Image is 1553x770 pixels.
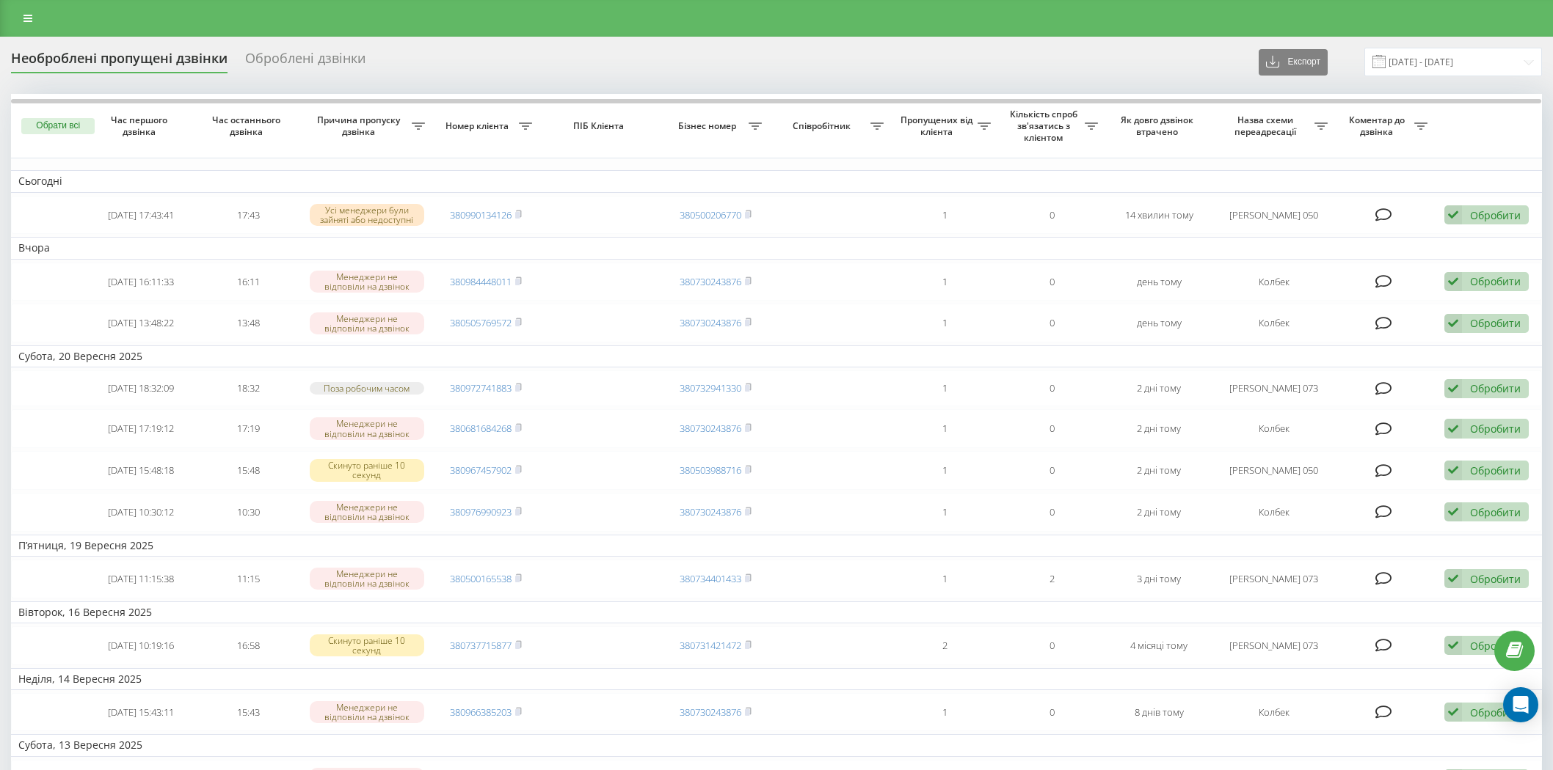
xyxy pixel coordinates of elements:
td: [PERSON_NAME] 073 [1212,370,1335,406]
td: 1 [891,493,998,532]
td: 0 [998,196,1105,235]
td: Колбек [1212,693,1335,732]
td: 17:43 [194,196,302,235]
td: 16:11 [194,263,302,301]
td: 18:32 [194,370,302,406]
td: 13:48 [194,304,302,342]
span: Час останнього дзвінка [207,114,290,137]
span: Бізнес номер [669,120,749,132]
a: 380730243876 [680,422,741,435]
div: Обробити [1470,505,1521,519]
td: 1 [891,409,998,448]
div: Менеджери не відповіли на дзвінок [310,568,425,590]
td: [PERSON_NAME] 073 [1212,626,1335,665]
span: Як довго дзвінок втрачено [1118,114,1201,137]
td: 1 [891,693,998,732]
td: 2 дні тому [1105,451,1212,490]
td: 0 [998,451,1105,490]
div: Менеджери не відповіли на дзвінок [310,701,425,723]
td: Сьогодні [11,170,1542,192]
td: 1 [891,560,998,598]
td: Колбек [1212,263,1335,301]
a: 380967457902 [450,463,512,477]
td: 2 [998,560,1105,598]
td: 4 місяці тому [1105,626,1212,665]
td: [DATE] 15:43:11 [87,693,194,732]
span: Причина пропуску дзвінка [309,114,411,137]
div: Менеджери не відповіли на дзвінок [310,312,425,334]
a: 380500206770 [680,208,741,221]
div: Обробити [1470,274,1521,288]
span: Пропущених від клієнта [898,114,978,137]
div: Скинуто раніше 10 секунд [310,459,425,481]
a: 380730243876 [680,705,741,719]
td: [DATE] 11:15:38 [87,560,194,598]
td: 0 [998,493,1105,532]
td: 1 [891,196,998,235]
td: день тому [1105,304,1212,342]
div: Обробити [1470,316,1521,330]
a: 380731421472 [680,639,741,652]
a: 380730243876 [680,316,741,329]
td: 2 дні тому [1105,493,1212,532]
td: [DATE] 10:30:12 [87,493,194,532]
td: [DATE] 17:19:12 [87,409,194,448]
td: Колбек [1212,304,1335,342]
div: Обробити [1470,572,1521,586]
a: 380500165538 [450,572,512,585]
td: 0 [998,263,1105,301]
td: Колбек [1212,493,1335,532]
span: Назва схеми переадресації [1220,114,1314,137]
td: 10:30 [194,493,302,532]
td: 16:58 [194,626,302,665]
a: 380976990923 [450,505,512,518]
a: 380505769572 [450,316,512,329]
div: Обробити [1470,208,1521,222]
td: [DATE] 10:19:16 [87,626,194,665]
td: 2 дні тому [1105,370,1212,406]
td: 1 [891,304,998,342]
span: Кількість спроб зв'язатись з клієнтом [1005,109,1085,143]
td: Вівторок, 16 Вересня 2025 [11,601,1542,623]
td: день тому [1105,263,1212,301]
div: Усі менеджери були зайняті або недоступні [310,204,425,226]
td: 11:15 [194,560,302,598]
td: Субота, 20 Вересня 2025 [11,345,1542,367]
button: Експорт [1259,49,1328,76]
td: [DATE] 17:43:41 [87,196,194,235]
a: 380730243876 [680,275,741,288]
td: [PERSON_NAME] 073 [1212,560,1335,598]
div: Open Intercom Messenger [1503,687,1538,722]
td: Вчора [11,237,1542,259]
div: Менеджери не відповіли на дзвінок [310,501,425,523]
a: 380990134126 [450,208,512,221]
td: 0 [998,409,1105,448]
span: Співробітник [776,120,871,132]
div: Менеджери не відповіли на дзвінок [310,417,425,439]
td: 0 [998,370,1105,406]
td: 3 дні тому [1105,560,1212,598]
span: Коментар до дзвінка [1342,114,1414,137]
td: 17:19 [194,409,302,448]
td: [PERSON_NAME] 050 [1212,196,1335,235]
div: Оброблені дзвінки [245,51,365,73]
td: [DATE] 16:11:33 [87,263,194,301]
td: 14 хвилин тому [1105,196,1212,235]
td: 1 [891,370,998,406]
div: Менеджери не відповіли на дзвінок [310,271,425,293]
div: Необроблені пропущені дзвінки [11,51,228,73]
a: 380503988716 [680,463,741,477]
div: Обробити [1470,705,1521,719]
td: 0 [998,304,1105,342]
td: 1 [891,451,998,490]
a: 380730243876 [680,505,741,518]
td: 8 днів тому [1105,693,1212,732]
span: Номер клієнта [440,120,519,132]
a: 380984448011 [450,275,512,288]
td: 1 [891,263,998,301]
div: Поза робочим часом [310,382,425,395]
a: 380734401433 [680,572,741,585]
td: Субота, 13 Вересня 2025 [11,734,1542,756]
td: 0 [998,626,1105,665]
div: Обробити [1470,639,1521,653]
